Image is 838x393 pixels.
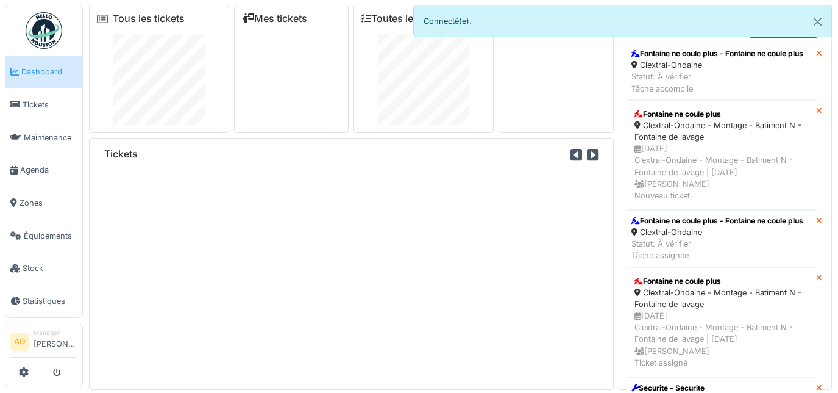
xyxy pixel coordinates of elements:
a: Fontaine ne coule plus - Fontaine ne coule plus Clextral-Ondaine Statut: À vérifierTâche accomplie [627,43,816,100]
a: Dashboard [5,56,82,88]
a: Fontaine ne coule plus - Fontaine ne coule plus Clextral-Ondaine Statut: À vérifierTâche assignée [627,210,816,267]
a: Statistiques [5,285,82,318]
div: Connecté(e). [413,5,833,37]
a: Stock [5,252,82,285]
div: Fontaine ne coule plus [634,109,808,120]
span: Agenda [20,164,77,176]
div: [DATE] Clextral-Ondaine - Montage - Batiment N - Fontaine de lavage | [DATE] [PERSON_NAME] Ticket... [634,310,808,369]
li: AG [10,333,29,351]
span: Équipements [24,230,77,242]
span: Stock [23,262,77,274]
a: Mes tickets [242,13,307,24]
a: Zones [5,187,82,220]
a: Fontaine ne coule plus Clextral-Ondaine - Montage - Batiment N - Fontaine de lavage [DATE]Clextra... [627,100,816,210]
div: Statut: À vérifier Tâche assignée [631,238,803,261]
div: Clextral-Ondaine - Montage - Batiment N - Fontaine de lavage [634,120,808,143]
div: Fontaine ne coule plus - Fontaine ne coule plus [631,215,803,226]
span: Maintenance [24,132,77,143]
div: Clextral-Ondaine [631,226,803,238]
a: Équipements [5,219,82,252]
span: Dashboard [21,66,77,78]
div: Fontaine ne coule plus - Fontaine ne coule plus [631,48,803,59]
a: Maintenance [5,121,82,154]
li: [PERSON_NAME] [34,328,77,355]
a: Tous les tickets [113,13,185,24]
div: Statut: À vérifier Tâche accomplie [631,71,803,94]
div: Manager [34,328,77,337]
a: Tickets [5,88,82,121]
img: Badge_color-CXgf-gQk.svg [26,12,62,49]
a: Fontaine ne coule plus Clextral-Ondaine - Montage - Batiment N - Fontaine de lavage [DATE]Clextra... [627,267,816,377]
span: Statistiques [23,295,77,307]
div: [DATE] Clextral-Ondaine - Montage - Batiment N - Fontaine de lavage | [DATE] [PERSON_NAME] Nouvea... [634,143,808,201]
h6: Tickets [104,148,138,160]
div: Fontaine ne coule plus [634,276,808,287]
button: Close [804,5,831,38]
div: Clextral-Ondaine [631,59,803,71]
a: Toutes les tâches [361,13,452,24]
a: Agenda [5,154,82,187]
a: AG Manager[PERSON_NAME] [10,328,77,358]
div: Clextral-Ondaine - Montage - Batiment N - Fontaine de lavage [634,287,808,310]
span: Tickets [23,99,77,110]
span: Zones [20,197,77,209]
